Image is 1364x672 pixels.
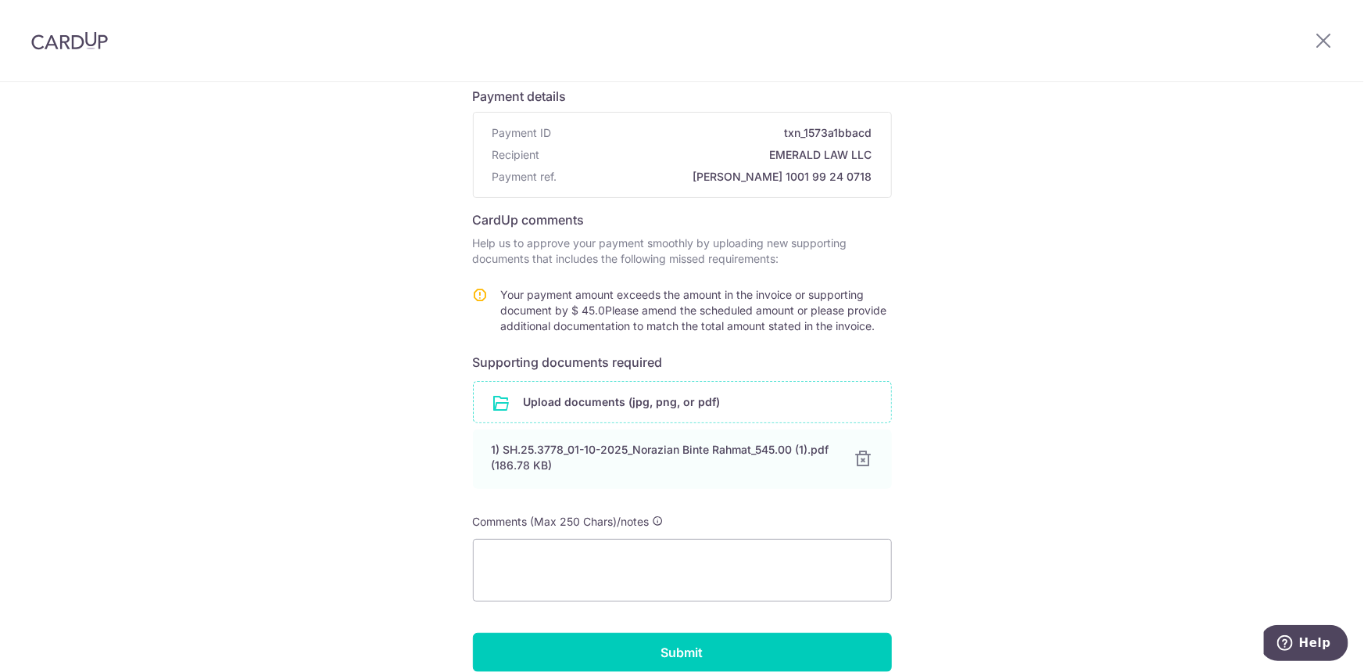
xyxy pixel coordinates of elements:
span: Comments (Max 250 Chars)/notes [473,515,650,528]
p: Help us to approve your payment smoothly by uploading new supporting documents that includes the ... [473,235,892,267]
div: 1) SH.25.3778_01-10-2025_Norazian Binte Rahmat_545.00 (1).pdf (186.78 KB) [492,442,836,473]
span: txn_1573a1bbacd [558,125,872,141]
h6: CardUp comments [473,210,892,229]
span: [PERSON_NAME] 1001 99 24 0718 [564,169,872,185]
h6: Supporting documents required [473,353,892,372]
span: Payment ref. [492,169,557,185]
span: Payment ID [492,125,552,141]
span: Recipient [492,147,540,163]
iframe: Opens a widget where you can find more information [1264,625,1348,664]
div: Upload documents (jpg, png, or pdf) [473,381,892,423]
span: EMERALD LAW LLC [546,147,872,163]
span: Your payment amount exceeds the amount in the invoice or supporting document by $ 45.0Please amen... [501,288,887,332]
input: Submit [473,633,892,672]
h6: Payment details [473,87,892,106]
img: CardUp [31,31,108,50]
